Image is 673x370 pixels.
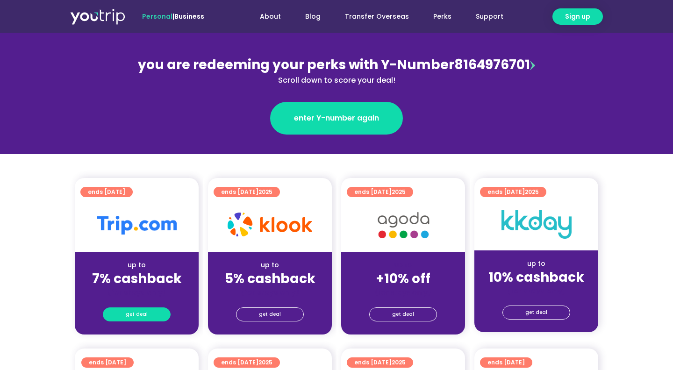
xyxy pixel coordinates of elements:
a: ends [DATE]2025 [214,357,280,368]
strong: 7% cashback [92,270,182,288]
span: | [142,12,204,21]
a: ends [DATE] [480,357,532,368]
a: ends [DATE]2025 [480,187,546,197]
a: get deal [369,307,437,321]
span: ends [DATE] [354,187,406,197]
nav: Menu [229,8,515,25]
span: ends [DATE] [487,357,525,368]
strong: 5% cashback [225,270,315,288]
div: up to [82,260,191,270]
span: ends [DATE] [89,357,126,368]
a: get deal [502,306,570,320]
a: enter Y-number again [270,102,403,135]
span: 2025 [258,358,272,366]
a: get deal [236,307,304,321]
div: (for stays only) [82,287,191,297]
a: About [248,8,293,25]
a: ends [DATE] [80,187,133,197]
span: get deal [392,308,414,321]
span: enter Y-number again [294,113,379,124]
a: Support [464,8,515,25]
a: get deal [103,307,171,321]
a: ends [DATE]2025 [214,187,280,197]
span: Personal [142,12,172,21]
div: (for stays only) [482,286,591,296]
div: 8164976701 [134,55,539,86]
strong: 10% cashback [488,268,584,286]
span: get deal [259,308,281,321]
a: Transfer Overseas [333,8,421,25]
span: ends [DATE] [354,357,406,368]
span: 2025 [525,188,539,196]
a: ends [DATE]2025 [347,357,413,368]
span: ends [DATE] [221,187,272,197]
span: ends [DATE] [221,357,272,368]
span: ends [DATE] [487,187,539,197]
span: 2025 [258,188,272,196]
div: (for stays only) [215,287,324,297]
span: Sign up [565,12,590,21]
a: Perks [421,8,464,25]
span: get deal [126,308,148,321]
div: up to [482,259,591,269]
a: ends [DATE] [81,357,134,368]
span: get deal [525,306,547,319]
a: Business [174,12,204,21]
div: Scroll down to score your deal! [134,75,539,86]
a: Sign up [552,8,603,25]
span: ends [DATE] [88,187,125,197]
span: 2025 [392,358,406,366]
a: ends [DATE]2025 [347,187,413,197]
div: (for stays only) [349,287,458,297]
span: 2025 [392,188,406,196]
span: up to [394,260,412,270]
span: you are redeeming your perks with Y-Number [138,56,454,74]
div: up to [215,260,324,270]
strong: +10% off [376,270,430,288]
a: Blog [293,8,333,25]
